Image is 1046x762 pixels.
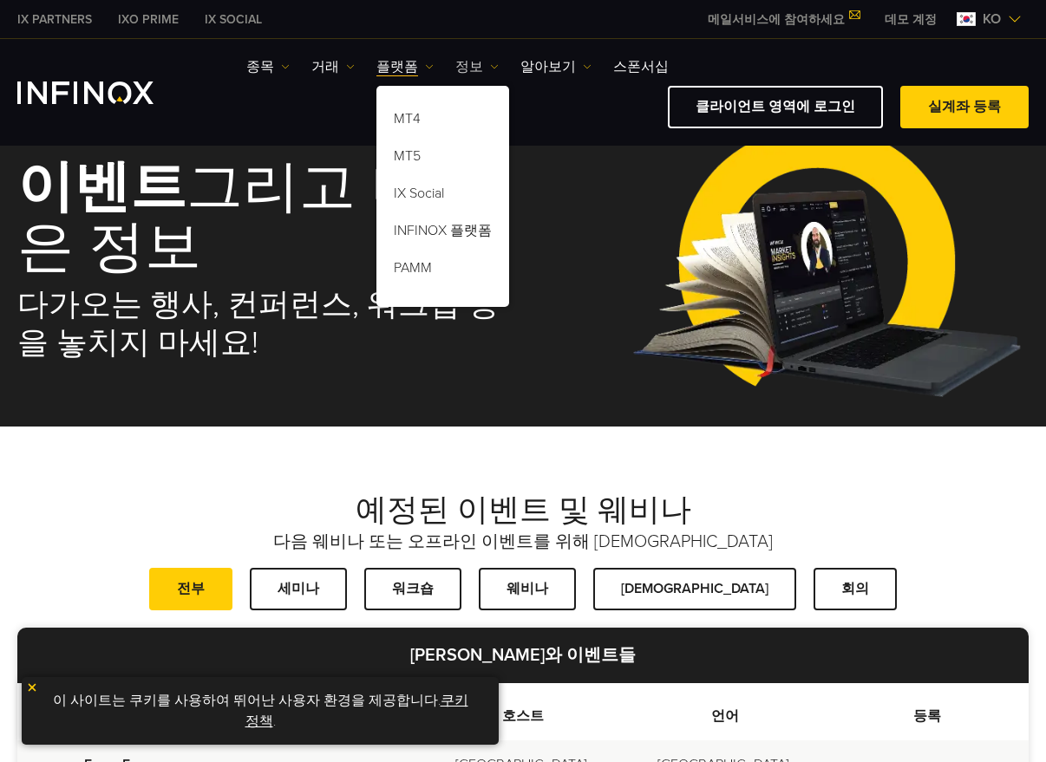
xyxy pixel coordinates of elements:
[192,10,275,29] a: INFINOX
[250,568,347,610] a: 세미나
[17,153,186,222] strong: 이벤트
[17,159,503,277] h1: 그리고 더 많은 정보
[17,683,219,740] th: 제목목
[827,683,1029,740] th: 등록
[376,140,509,178] a: MT5
[410,645,636,666] strong: [PERSON_NAME]와 이벤트들
[17,492,1029,530] h2: 예정된 이벤트 및 웨비나
[149,568,232,610] a: 전부
[30,686,490,736] p: 이 사이트는 쿠키를 사용하여 뛰어난 사용자 환경을 제공합니다. .
[422,683,624,740] th: 호스트
[376,215,509,252] a: INFINOX 플랫폼
[311,56,355,77] a: 거래
[246,56,290,77] a: 종목
[376,56,434,77] a: 플랫폼
[814,568,897,610] a: 회의
[613,56,669,77] a: 스폰서십
[455,56,499,77] a: 정보
[376,103,509,140] a: MT4
[624,683,827,740] th: 언어
[976,9,1008,29] span: ko
[17,81,194,104] a: INFINOX Logo
[479,568,576,610] a: 웨비나
[376,252,509,290] a: PAMM
[26,681,38,694] img: yellow close icon
[17,530,1029,554] p: 다음 웨비나 또는 오프라인 이벤트를 위해 [DEMOGRAPHIC_DATA]
[668,86,883,128] a: 클라이언트 영역에 로그인
[695,12,872,27] a: 메일서비스에 참여하세요
[520,56,592,77] a: 알아보기
[364,568,461,610] a: 워크숍
[17,286,503,362] h2: 다가오는 행사, 컨퍼런스, 워크샵 등을 놓치지 마세요!
[872,10,950,29] a: INFINOX MENU
[900,86,1029,128] a: 실계좌 등록
[4,10,105,29] a: INFINOX
[105,10,192,29] a: INFINOX
[376,178,509,215] a: IX Social
[593,568,796,610] a: [DEMOGRAPHIC_DATA]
